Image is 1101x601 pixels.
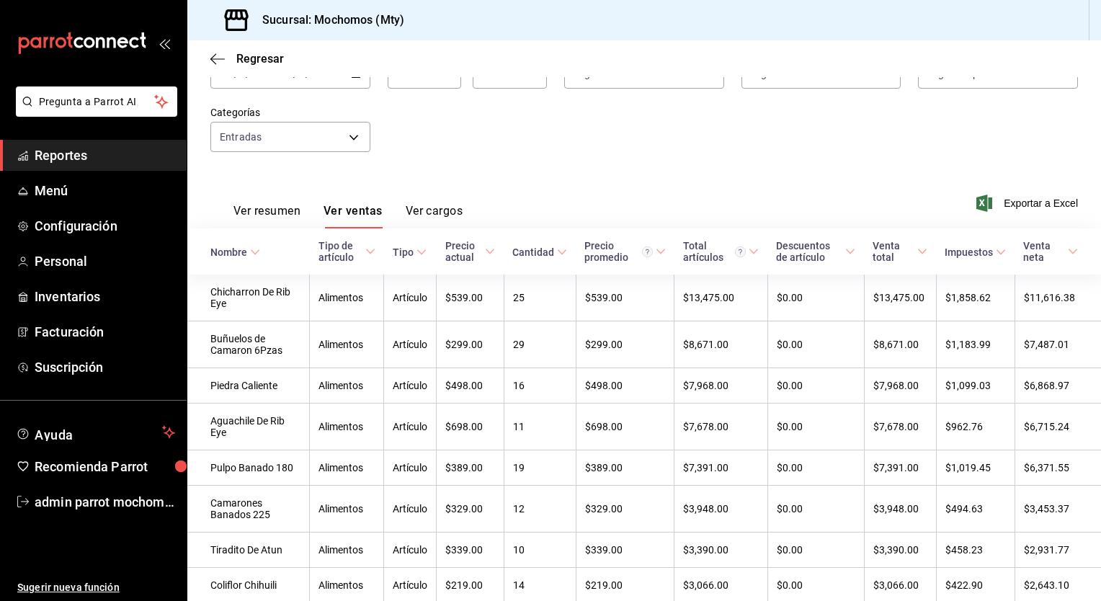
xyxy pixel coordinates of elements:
button: Ver ventas [324,204,383,228]
div: Tipo [393,246,414,258]
td: $0.00 [767,321,864,368]
button: Pregunta a Parrot AI [16,86,177,117]
span: Impuestos [945,246,1006,258]
td: $3,390.00 [674,533,768,568]
label: Categorías [210,107,370,117]
span: Venta total [873,240,927,263]
a: Pregunta a Parrot AI [10,104,177,120]
span: Facturación [35,322,175,342]
td: $1,099.03 [936,368,1015,404]
td: Alimentos [310,533,384,568]
span: Descuentos de artículo [776,240,855,263]
td: Buñuelos de Camaron 6Pzas [187,321,310,368]
td: $8,671.00 [864,321,936,368]
span: Tipo [393,246,427,258]
td: $458.23 [936,533,1015,568]
td: $7,678.00 [864,404,936,450]
div: Precio actual [445,240,482,263]
button: Regresar [210,52,284,66]
td: $0.00 [767,450,864,486]
td: $698.00 [576,404,674,450]
td: $6,715.24 [1015,404,1101,450]
span: Recomienda Parrot [35,457,175,476]
td: $0.00 [767,275,864,321]
td: Artículo [384,368,437,404]
td: $299.00 [576,321,674,368]
div: Nombre [210,246,247,258]
div: Cantidad [512,246,554,258]
td: $7,487.01 [1015,321,1101,368]
td: $1,019.45 [936,450,1015,486]
td: $498.00 [576,368,674,404]
span: Menú [35,181,175,200]
span: Inventarios [35,287,175,306]
td: 12 [504,486,576,533]
td: $7,678.00 [674,404,768,450]
td: $698.00 [437,404,504,450]
div: Total artículos [683,240,746,263]
td: Artículo [384,404,437,450]
button: Exportar a Excel [979,195,1078,212]
td: $299.00 [437,321,504,368]
td: Camarones Banados 225 [187,486,310,533]
td: Alimentos [310,404,384,450]
span: Tipo de artículo [318,240,375,263]
td: $7,968.00 [674,368,768,404]
button: Ver resumen [233,204,300,228]
td: $1,183.99 [936,321,1015,368]
span: Sugerir nueva función [17,580,175,595]
div: navigation tabs [233,204,463,228]
td: Artículo [384,486,437,533]
td: Alimentos [310,368,384,404]
td: $3,390.00 [864,533,936,568]
button: open_drawer_menu [159,37,170,49]
button: Ver cargos [406,204,463,228]
td: Alimentos [310,275,384,321]
span: Regresar [236,52,284,66]
td: 19 [504,450,576,486]
td: $0.00 [767,368,864,404]
td: $498.00 [437,368,504,404]
td: Alimentos [310,450,384,486]
span: admin parrot mochomos [35,492,175,512]
div: Impuestos [945,246,993,258]
td: $389.00 [437,450,504,486]
div: Venta neta [1023,240,1065,263]
td: Artículo [384,321,437,368]
td: $539.00 [576,275,674,321]
svg: El total artículos considera cambios de precios en los artículos así como costos adicionales por ... [735,246,746,257]
span: Total artículos [683,240,759,263]
td: Aguachile De Rib Eye [187,404,310,450]
td: $3,948.00 [864,486,936,533]
td: $339.00 [576,533,674,568]
span: Pregunta a Parrot AI [39,94,155,110]
td: $329.00 [576,486,674,533]
svg: Precio promedio = Total artículos / cantidad [642,246,653,257]
td: $6,371.55 [1015,450,1101,486]
td: 16 [504,368,576,404]
span: Reportes [35,146,175,165]
td: $494.63 [936,486,1015,533]
td: Artículo [384,450,437,486]
div: Precio promedio [584,240,653,263]
h3: Sucursal: Mochomos (Mty) [251,12,404,29]
div: Venta total [873,240,914,263]
td: $962.76 [936,404,1015,450]
td: $0.00 [767,404,864,450]
div: Descuentos de artículo [776,240,842,263]
span: Cantidad [512,246,567,258]
td: 29 [504,321,576,368]
td: Artículo [384,533,437,568]
span: Nombre [210,246,260,258]
td: $7,391.00 [674,450,768,486]
td: $7,391.00 [864,450,936,486]
td: $6,868.97 [1015,368,1101,404]
td: $13,475.00 [864,275,936,321]
td: $8,671.00 [674,321,768,368]
td: $0.00 [767,486,864,533]
td: $3,948.00 [674,486,768,533]
td: Tiradito De Atun [187,533,310,568]
td: Pulpo Banado 180 [187,450,310,486]
td: $11,616.38 [1015,275,1101,321]
span: Configuración [35,216,175,236]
